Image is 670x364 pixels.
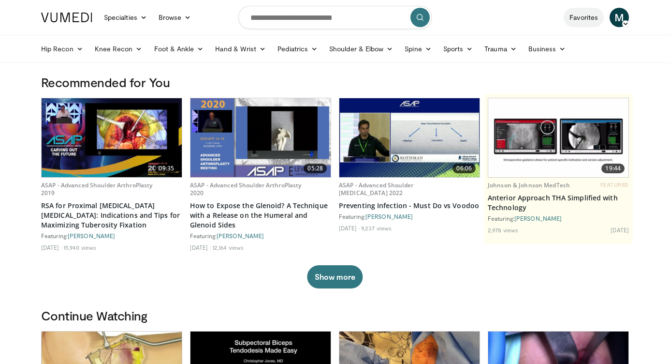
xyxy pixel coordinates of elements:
[272,39,323,59] a: Pediatrics
[63,243,96,251] li: 15,940 views
[452,164,476,173] span: 06:06
[148,39,210,59] a: Foot & Ankle
[155,164,178,173] span: 09:35
[212,243,244,251] li: 12,164 views
[190,232,331,240] div: Featuring:
[600,182,629,188] span: FEATURED
[564,8,604,27] a: Favorites
[209,39,272,59] a: Hand & Wrist
[41,181,152,197] a: ASAP - Advanced Shoulder ArthroPlasty 2019
[488,226,518,234] li: 2,978 views
[365,213,413,220] a: [PERSON_NAME]
[339,212,480,220] div: Featuring:
[323,39,399,59] a: Shoulder & Elbow
[68,232,115,239] a: [PERSON_NAME]
[514,215,562,222] a: [PERSON_NAME]
[307,265,363,288] button: Show more
[41,243,62,251] li: [DATE]
[339,181,413,197] a: ASAP - Advanced Shoulder [MEDICAL_DATA] 2022
[190,181,301,197] a: ASAP - Advanced Shoulder ArthroPlasty 2020
[488,181,570,189] a: Johnson & Johnson MedTech
[437,39,479,59] a: Sports
[98,8,153,27] a: Specialties
[488,98,628,177] img: 06bb1c17-1231-4454-8f12-6191b0b3b81a.620x360_q85_upscale.jpg
[35,39,89,59] a: Hip Recon
[339,98,480,177] img: aae374fe-e30c-4d93-85d1-1c39c8cb175f.620x360_q85_upscale.jpg
[523,39,572,59] a: Business
[41,232,182,240] div: Featuring:
[42,98,182,177] img: 53f6b3b0-db1e-40d0-a70b-6c1023c58e52.620x360_q85_upscale.jpg
[190,98,331,177] a: 05:28
[42,98,182,177] a: 09:35
[339,98,480,177] a: 06:06
[601,164,625,173] span: 19:44
[41,308,629,323] h3: Continue Watching
[339,201,480,211] a: Preventing Infection - Must Do vs Voodoo
[488,98,628,177] a: 19:44
[89,39,148,59] a: Knee Recon
[304,164,327,173] span: 05:28
[217,232,264,239] a: [PERSON_NAME]
[361,224,392,232] li: 9,237 views
[339,224,360,232] li: [DATE]
[479,39,523,59] a: Trauma
[399,39,437,59] a: Spine
[488,193,629,212] a: Anterior Approach THA Simplified with Technology
[488,214,629,222] div: Featuring:
[41,75,629,90] h3: Recommended for You
[610,8,629,27] a: M
[611,226,629,234] li: [DATE]
[238,6,432,29] input: Search topics, interventions
[190,243,211,251] li: [DATE]
[153,8,197,27] a: Browse
[190,201,331,230] a: How to Expose the Glenoid? A Technique with a Release on the Humeral and Glenoid Sides
[190,98,331,177] img: 56a87972-5145-49b8-a6bd-8880e961a6a7.620x360_q85_upscale.jpg
[41,201,182,230] a: RSA for Proximal [MEDICAL_DATA] [MEDICAL_DATA]: Indications and Tips for Maximizing Tuberosity Fi...
[41,13,92,22] img: VuMedi Logo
